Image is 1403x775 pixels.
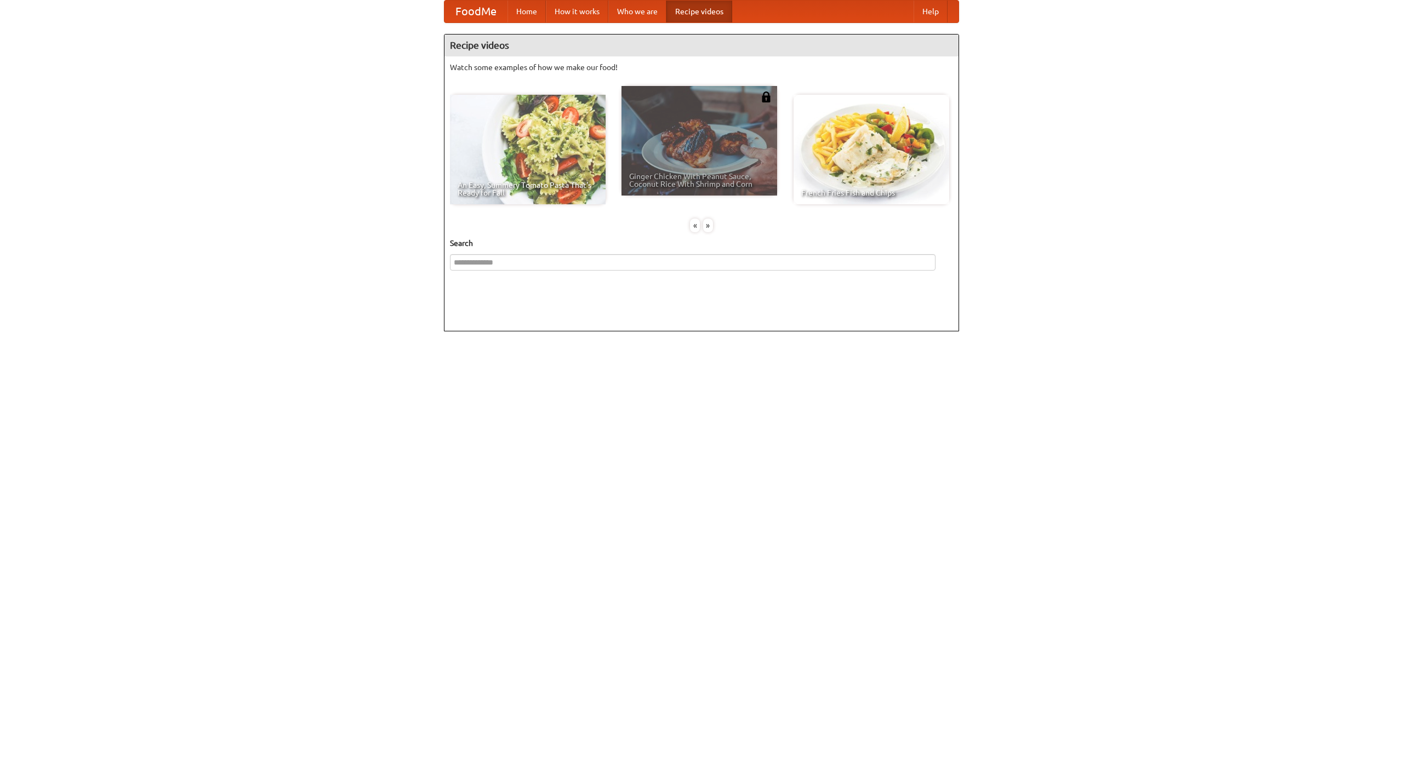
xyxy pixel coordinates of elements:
[761,91,772,102] img: 483408.png
[690,219,700,232] div: «
[458,181,598,197] span: An Easy, Summery Tomato Pasta That's Ready for Fall
[794,95,949,204] a: French Fries Fish and Chips
[546,1,608,22] a: How it works
[450,95,606,204] a: An Easy, Summery Tomato Pasta That's Ready for Fall
[444,35,959,56] h4: Recipe videos
[450,62,953,73] p: Watch some examples of how we make our food!
[703,219,713,232] div: »
[444,1,507,22] a: FoodMe
[801,189,942,197] span: French Fries Fish and Chips
[507,1,546,22] a: Home
[914,1,948,22] a: Help
[450,238,953,249] h5: Search
[608,1,666,22] a: Who we are
[666,1,732,22] a: Recipe videos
